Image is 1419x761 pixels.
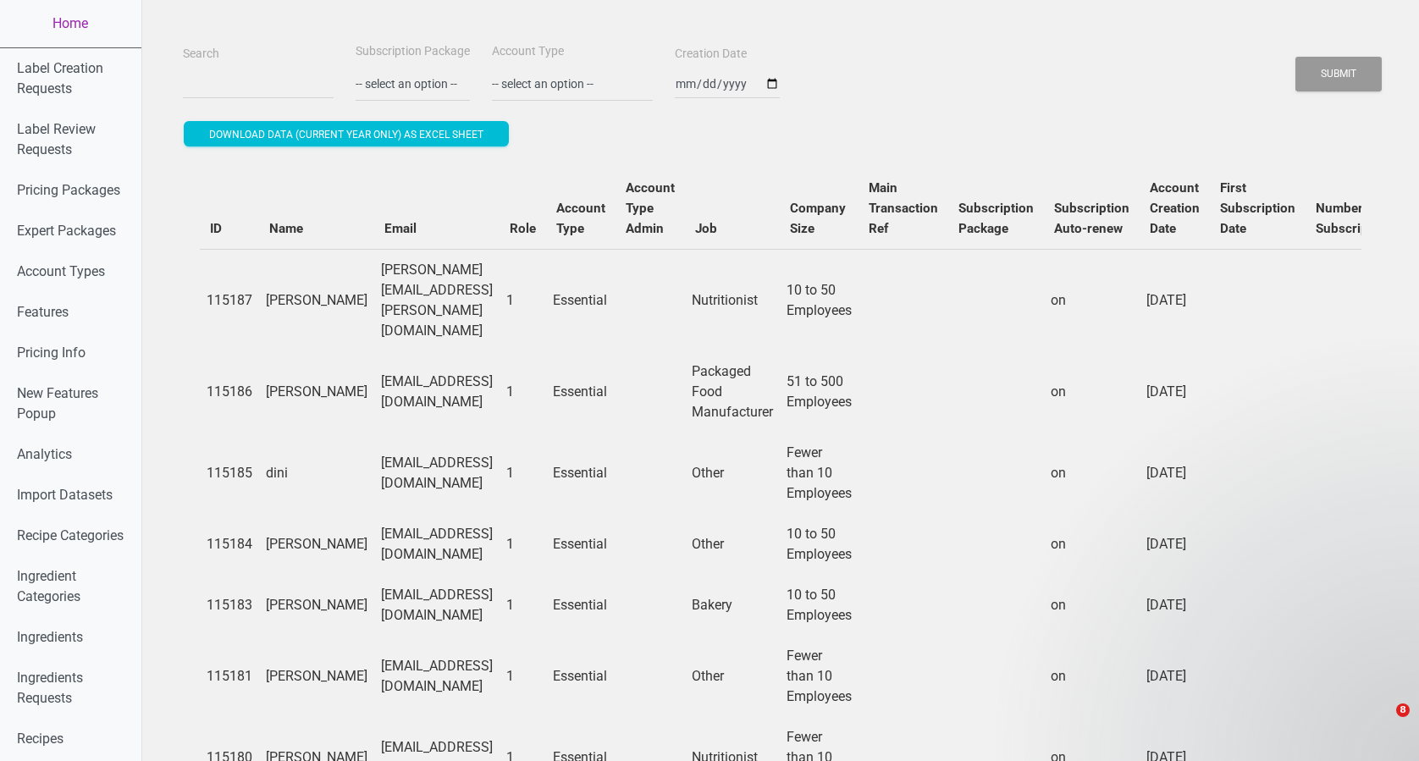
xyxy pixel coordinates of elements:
b: Account Type Admin [626,180,675,236]
b: Job [695,221,717,236]
b: Account Creation Date [1150,180,1200,236]
td: 51 to 500 Employees [780,351,859,433]
td: on [1044,249,1140,351]
b: Account Type [556,201,605,236]
td: Packaged Food Manufacturer [685,351,780,433]
td: 1 [500,249,546,351]
td: [PERSON_NAME] [259,636,374,717]
span: Download data (current year only) as excel sheet [209,129,483,141]
button: Download data (current year only) as excel sheet [184,121,509,146]
td: Other [685,514,780,575]
b: Subscription Package [958,201,1034,236]
b: Subscription Auto-renew [1054,201,1129,236]
td: [DATE] [1140,249,1210,351]
td: [PERSON_NAME] [259,514,374,575]
td: Fewer than 10 Employees [780,433,859,514]
b: ID [210,221,222,236]
b: Number of Subscriptions [1316,201,1398,236]
td: [PERSON_NAME] [259,249,374,351]
td: Essential [546,249,616,351]
td: Nutritionist [685,249,780,351]
td: [DATE] [1140,433,1210,514]
td: on [1044,433,1140,514]
label: Search [183,46,219,63]
b: Role [510,221,536,236]
td: 10 to 50 Employees [780,249,859,351]
td: 115181 [200,636,259,717]
td: [DATE] [1140,575,1210,636]
td: Essential [546,433,616,514]
td: [EMAIL_ADDRESS][DOMAIN_NAME] [374,433,500,514]
td: 1 [500,636,546,717]
td: dini [259,433,374,514]
td: [EMAIL_ADDRESS][DOMAIN_NAME] [374,351,500,433]
b: Company Size [790,201,846,236]
td: Other [685,636,780,717]
td: on [1044,514,1140,575]
b: Email [384,221,417,236]
td: Bakery [685,575,780,636]
td: [DATE] [1140,514,1210,575]
td: [PERSON_NAME] [259,575,374,636]
td: 115185 [200,433,259,514]
td: 1 [500,351,546,433]
iframe: Intercom live chat [1361,703,1402,744]
label: Subscription Package [356,43,470,60]
td: Essential [546,351,616,433]
td: 115186 [200,351,259,433]
button: Submit [1295,57,1382,91]
td: [DATE] [1140,351,1210,433]
td: 10 to 50 Employees [780,575,859,636]
b: Main Transaction Ref [869,180,938,236]
td: Essential [546,636,616,717]
td: 115187 [200,249,259,351]
td: [PERSON_NAME][EMAIL_ADDRESS][PERSON_NAME][DOMAIN_NAME] [374,249,500,351]
td: on [1044,351,1140,433]
td: 1 [500,433,546,514]
b: Name [269,221,303,236]
td: on [1044,636,1140,717]
td: [EMAIL_ADDRESS][DOMAIN_NAME] [374,636,500,717]
label: Creation Date [675,46,747,63]
td: 115183 [200,575,259,636]
td: Essential [546,514,616,575]
td: 1 [500,575,546,636]
b: First Subscription Date [1220,180,1295,236]
td: [PERSON_NAME] [259,351,374,433]
label: Account Type [492,43,564,60]
td: Other [685,433,780,514]
td: on [1044,575,1140,636]
td: 10 to 50 Employees [780,514,859,575]
td: 115184 [200,514,259,575]
td: [EMAIL_ADDRESS][DOMAIN_NAME] [374,514,500,575]
span: 8 [1396,703,1410,717]
td: [EMAIL_ADDRESS][DOMAIN_NAME] [374,575,500,636]
td: Fewer than 10 Employees [780,636,859,717]
td: Essential [546,575,616,636]
td: 1 [500,514,546,575]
